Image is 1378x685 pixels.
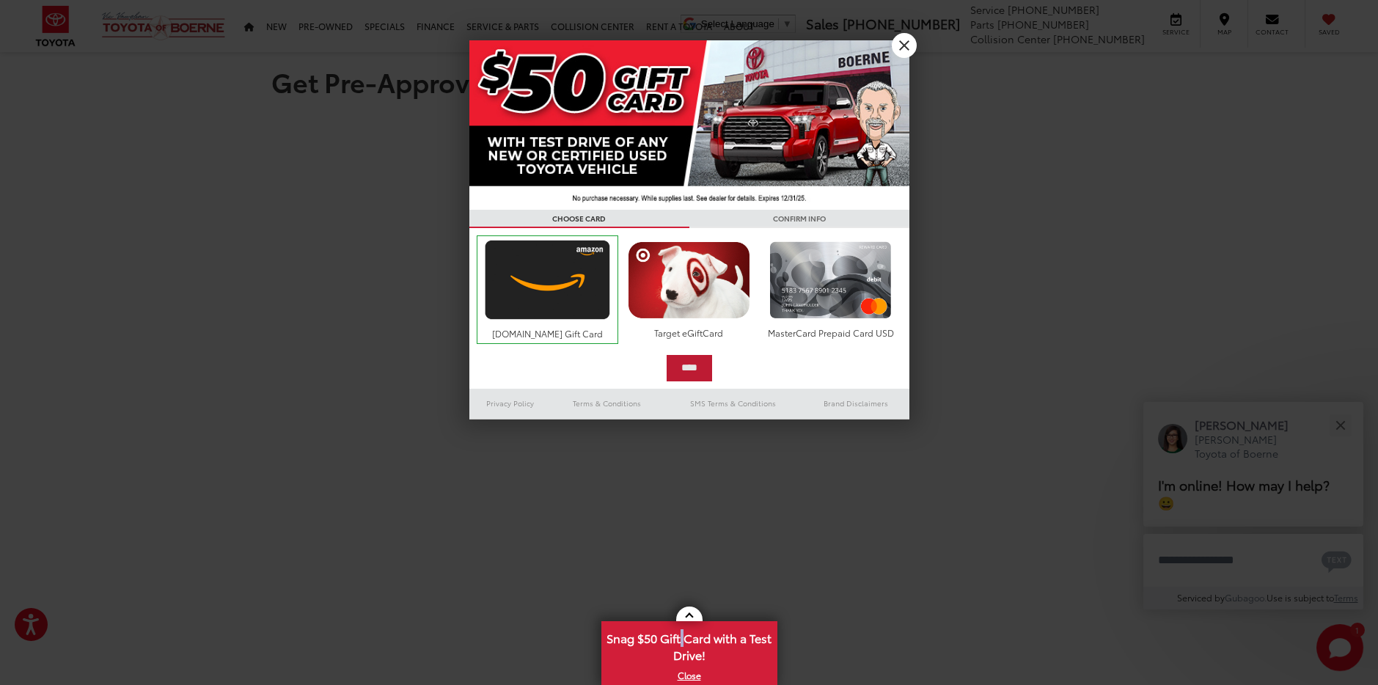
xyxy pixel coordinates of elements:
[624,326,754,339] div: Target eGiftCard
[664,395,802,412] a: SMS Terms & Conditions
[766,326,895,339] div: MasterCard Prepaid Card USD
[766,241,895,319] img: mastercard.png
[624,241,754,319] img: targetcard.png
[469,40,909,210] img: 42635_top_851395.jpg
[481,327,614,340] div: [DOMAIN_NAME] Gift Card
[551,395,663,412] a: Terms & Conditions
[802,395,909,412] a: Brand Disclaimers
[689,210,909,228] h3: CONFIRM INFO
[603,623,776,667] span: Snag $50 Gift Card with a Test Drive!
[469,210,689,228] h3: CHOOSE CARD
[469,395,551,412] a: Privacy Policy
[481,240,614,320] img: amazoncard.png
